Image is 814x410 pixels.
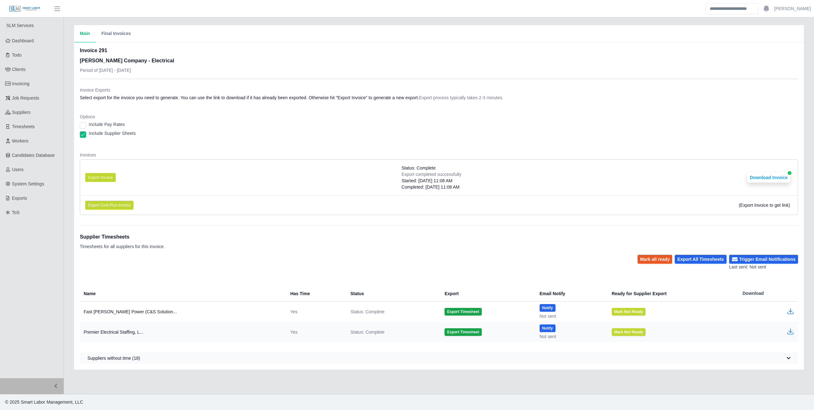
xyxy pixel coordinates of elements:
button: Export Timesheet [445,328,481,336]
button: Export All Timesheets [675,255,726,264]
div: Not sent [540,333,602,340]
button: Trigger Email Notifications [729,255,798,264]
td: Fast [PERSON_NAME] Power (C&S Solution... [80,302,285,322]
th: Email Notify [535,286,607,302]
th: Download [737,286,798,302]
span: Status: Complete [350,329,384,335]
span: Dashboard [12,38,34,43]
dt: Options [80,114,798,120]
div: Started: [DATE] 11:08 AM [402,177,461,184]
h3: [PERSON_NAME] Company - Electrical [80,57,174,65]
button: Notify [540,324,555,332]
span: System Settings [12,181,44,186]
div: Last sent: Not sent [729,264,798,270]
td: Premier Electrical Staffing, L... [80,322,285,342]
p: Timesheets for all suppliers for this invoice. [80,243,165,250]
span: Status: Complete [402,165,436,171]
dt: Invoices [80,152,798,158]
span: Workers [12,138,29,143]
span: Invoicing [12,81,30,86]
button: Mark Not Ready [612,328,646,336]
span: Clients [12,67,26,72]
th: Name [80,286,285,302]
td: Yes [285,322,345,342]
button: Export Cost-Plus Invoice [85,201,134,210]
span: SLM Services [6,23,34,28]
div: Export completed successfully [402,171,461,177]
span: ToS [12,210,20,215]
span: Users [12,167,24,172]
button: Export Invoice [85,173,116,182]
span: © 2025 Smart Labor Management, LLC [5,400,83,405]
span: Export process typically takes 2-3 minutes. [419,95,503,100]
th: Ready for Supplier Export [607,286,738,302]
button: Download Invoice [747,172,790,183]
button: Final Invoices [96,25,137,42]
button: Mark all ready [638,255,672,264]
p: Period of [DATE] - [DATE] [80,67,174,73]
input: Search [706,3,758,14]
button: Main [74,25,96,42]
dt: Invoice Exports [80,87,798,93]
h2: Invoice 291 [80,47,174,54]
span: Suppliers [12,110,31,115]
h1: Supplier Timesheets [80,233,165,241]
button: Suppliers without time (18) [80,352,798,364]
span: (Export Invoice to get link) [739,203,790,208]
span: Job Requests [12,95,39,101]
div: Not sent [540,313,602,319]
button: Export Timesheet [445,308,481,316]
button: Notify [540,304,555,312]
span: Exports [12,196,27,201]
label: Include Pay Rates [89,121,125,128]
span: Todo [12,52,22,58]
span: Suppliers without time (18) [87,355,140,361]
button: Mark Not Ready [612,308,646,316]
img: SLM Logo [9,5,41,12]
th: Export [439,286,535,302]
span: Status: Complete [350,309,384,315]
a: Download Invoice [747,175,790,180]
th: Has Time [285,286,345,302]
th: Status [345,286,439,302]
a: [PERSON_NAME] [774,5,811,12]
label: Include Supplier Sheets [89,130,136,136]
span: Candidates Database [12,153,55,158]
dd: Select export for the invoice you need to generate. You can use the link to download if it has al... [80,94,798,101]
td: Yes [285,302,345,322]
span: Timesheets [12,124,35,129]
div: Completed: [DATE] 11:08 AM [402,184,461,190]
